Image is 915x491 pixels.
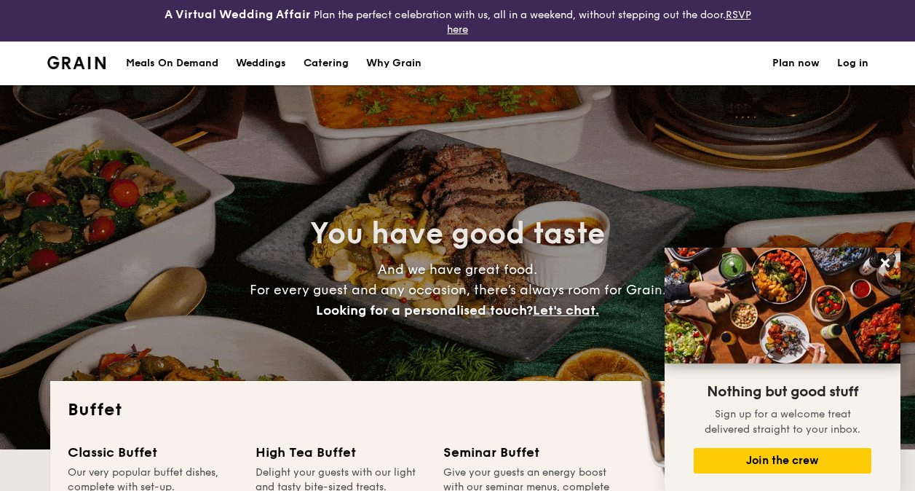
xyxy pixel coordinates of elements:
h4: A Virtual Wedding Affair [165,6,311,23]
button: Close [874,251,897,275]
a: Log in [837,42,868,85]
a: Meals On Demand [117,42,227,85]
span: Sign up for a welcome treat delivered straight to your inbox. [705,408,860,436]
span: You have good taste [310,216,605,251]
a: Plan now [772,42,820,85]
a: Weddings [227,42,295,85]
div: Meals On Demand [126,42,218,85]
span: Looking for a personalised touch? [316,302,533,318]
img: Grain [47,56,106,69]
h1: Catering [304,42,349,85]
a: Catering [295,42,357,85]
img: DSC07876-Edit02-Large.jpeg [665,248,900,364]
div: Plan the perfect celebration with us, all in a weekend, without stepping out the door. [153,6,763,36]
div: Classic Buffet [68,442,238,463]
a: Logotype [47,56,106,69]
button: Join the crew [694,448,871,474]
div: Seminar Buffet [443,442,614,463]
div: Weddings [236,42,286,85]
a: Why Grain [357,42,430,85]
h2: Buffet [68,398,848,422]
span: Nothing but good stuff [707,383,858,401]
span: Let's chat. [533,302,599,318]
div: Why Grain [366,42,421,85]
span: And we have great food. For every guest and any occasion, there’s always room for Grain. [250,262,666,318]
div: High Tea Buffet [256,442,426,463]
